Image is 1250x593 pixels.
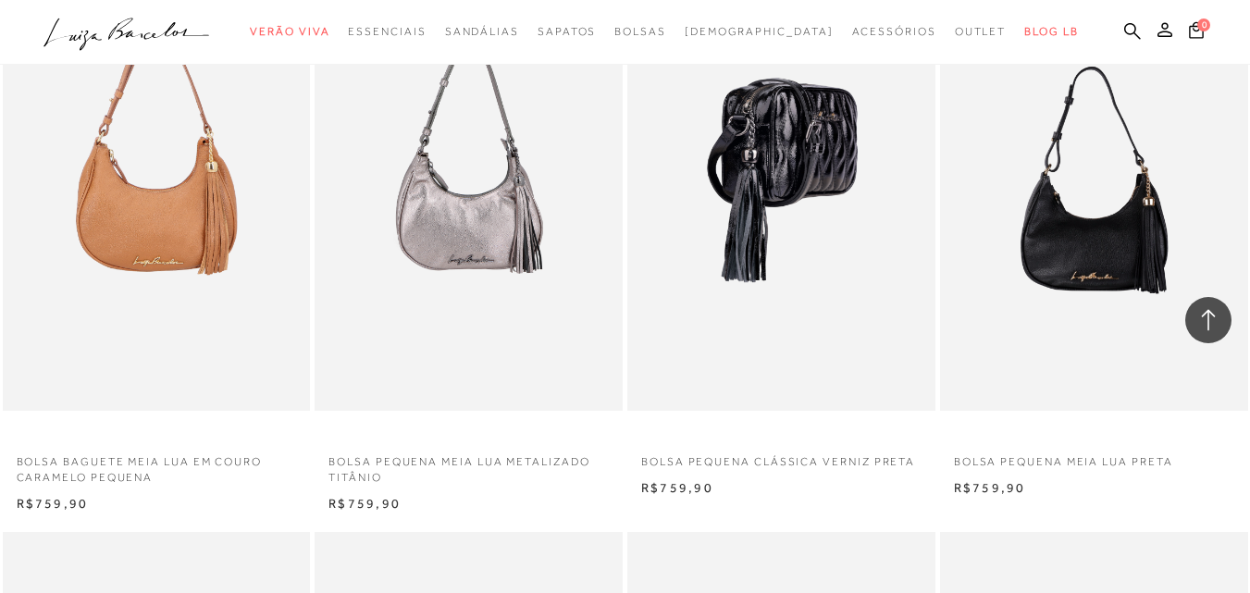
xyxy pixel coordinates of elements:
[940,443,1248,470] a: BOLSA PEQUENA MEIA LUA PRETA
[955,15,1007,49] a: categoryNavScreenReaderText
[954,480,1026,495] span: R$759,90
[328,496,401,511] span: R$759,90
[250,25,329,38] span: Verão Viva
[315,443,623,486] a: BOLSA PEQUENA MEIA LUA METALIZADO TITÂNIO
[250,15,329,49] a: categoryNavScreenReaderText
[1024,15,1078,49] a: BLOG LB
[445,15,519,49] a: categoryNavScreenReaderText
[685,25,834,38] span: [DEMOGRAPHIC_DATA]
[852,15,936,49] a: categoryNavScreenReaderText
[685,15,834,49] a: noSubCategoriesText
[852,25,936,38] span: Acessórios
[538,15,596,49] a: categoryNavScreenReaderText
[955,25,1007,38] span: Outlet
[17,496,89,511] span: R$759,90
[614,15,666,49] a: categoryNavScreenReaderText
[641,480,713,495] span: R$759,90
[348,25,426,38] span: Essenciais
[627,443,935,470] a: BOLSA PEQUENA CLÁSSICA VERNIZ PRETA
[348,15,426,49] a: categoryNavScreenReaderText
[1024,25,1078,38] span: BLOG LB
[1197,19,1210,31] span: 0
[614,25,666,38] span: Bolsas
[445,25,519,38] span: Sandálias
[3,443,311,486] a: BOLSA BAGUETE MEIA LUA EM COURO CARAMELO PEQUENA
[538,25,596,38] span: Sapatos
[1183,20,1209,45] button: 0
